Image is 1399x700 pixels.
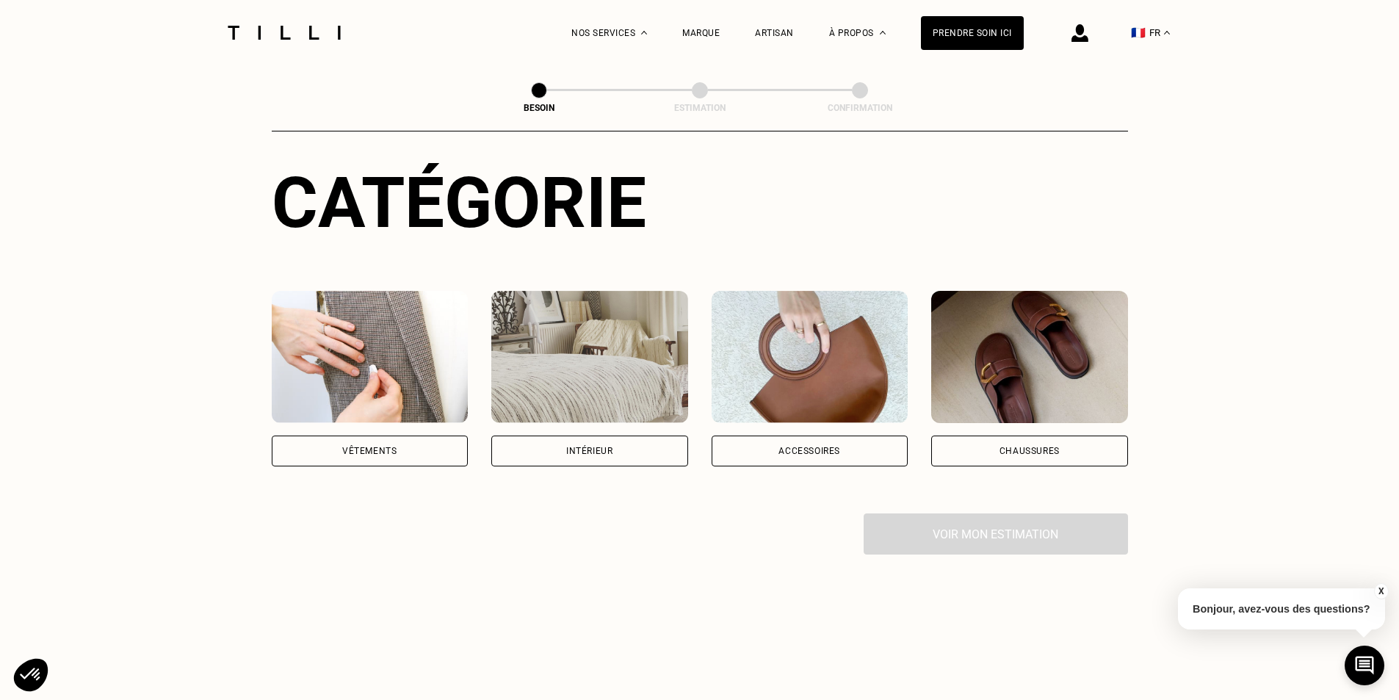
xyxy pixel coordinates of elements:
a: Artisan [755,28,794,38]
img: Chaussures [931,291,1128,423]
span: 🇫🇷 [1131,26,1146,40]
img: Logo du service de couturière Tilli [223,26,346,40]
img: Accessoires [712,291,908,423]
div: Vêtements [342,447,397,455]
img: Vêtements [272,291,469,423]
img: Intérieur [491,291,688,423]
button: X [1373,583,1388,599]
p: Bonjour, avez-vous des questions? [1178,588,1385,629]
div: Accessoires [778,447,840,455]
a: Marque [682,28,720,38]
img: Menu déroulant [641,31,647,35]
div: Estimation [626,103,773,113]
img: Menu déroulant à propos [880,31,886,35]
div: Besoin [466,103,612,113]
div: Intérieur [566,447,612,455]
div: Confirmation [787,103,933,113]
img: icône connexion [1071,24,1088,42]
img: menu déroulant [1164,31,1170,35]
div: Catégorie [272,162,1128,244]
div: Chaussures [999,447,1060,455]
a: Prendre soin ici [921,16,1024,50]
